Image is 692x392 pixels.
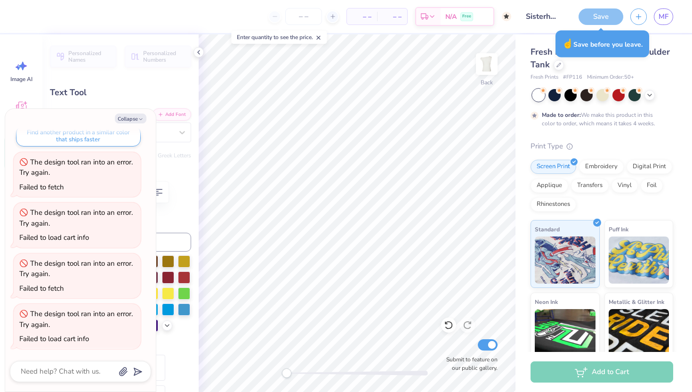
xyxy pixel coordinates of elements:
[659,11,668,22] span: MF
[627,160,672,174] div: Digital Print
[50,46,116,67] button: Personalized Names
[481,78,493,87] div: Back
[609,309,669,356] img: Metallic & Glitter Ink
[10,75,32,83] span: Image AI
[531,179,568,193] div: Applique
[535,224,560,234] span: Standard
[19,208,133,228] div: The design tool ran into an error. Try again.
[571,179,609,193] div: Transfers
[19,309,133,329] div: The design tool ran into an error. Try again.
[383,12,402,22] span: – –
[612,179,638,193] div: Vinyl
[535,297,558,307] span: Neon Ink
[445,12,457,22] span: N/A
[115,114,146,123] button: Collapse
[353,12,371,22] span: – –
[518,7,564,26] input: Untitled Design
[555,31,649,57] div: Save before you leave.
[19,284,64,293] div: Failed to fetch
[19,259,133,279] div: The design tool ran into an error. Try again.
[19,157,133,178] div: The design tool ran into an error. Try again.
[531,197,576,212] div: Rhinestones
[462,13,471,20] span: Free
[19,334,89,343] div: Failed to load cart info
[609,297,664,307] span: Metallic & Glitter Ink
[579,160,624,174] div: Embroidery
[563,73,582,82] span: # FP116
[531,46,670,70] span: Fresh Prints Shay Off the Shoulder Tank
[153,108,191,121] button: Add Font
[531,73,558,82] span: Fresh Prints
[609,224,628,234] span: Puff Ink
[542,111,658,128] div: We make this product in this color to order, which means it takes 4 weeks.
[19,182,64,192] div: Failed to fetch
[562,38,573,50] span: ☝️
[285,8,322,25] input: – –
[50,86,191,99] div: Text Tool
[641,179,663,193] div: Foil
[535,237,595,284] img: Standard
[232,31,327,44] div: Enter quantity to see the price.
[441,355,498,372] label: Submit to feature on our public gallery.
[609,237,669,284] img: Puff Ink
[282,368,291,378] div: Accessibility label
[531,160,576,174] div: Screen Print
[587,73,634,82] span: Minimum Order: 50 +
[132,152,191,159] button: Switch to Greek Letters
[477,55,496,73] img: Back
[143,50,185,63] span: Personalized Numbers
[19,233,89,242] div: Failed to load cart info
[535,309,595,356] img: Neon Ink
[654,8,673,25] a: MF
[531,141,673,152] div: Print Type
[68,50,111,63] span: Personalized Names
[125,46,191,67] button: Personalized Numbers
[542,111,581,119] strong: Made to order:
[16,126,141,147] button: Find another product in a similar color that ships faster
